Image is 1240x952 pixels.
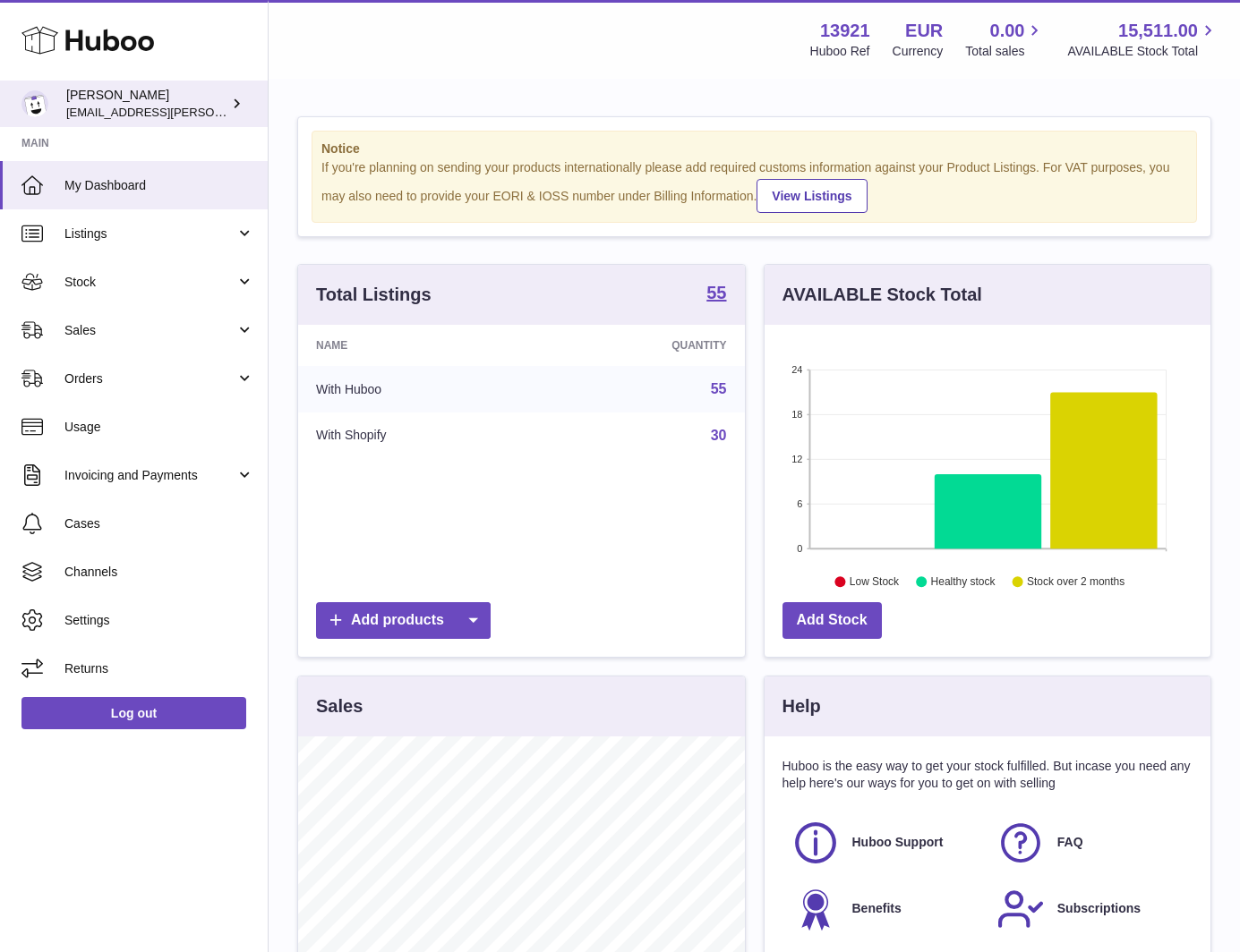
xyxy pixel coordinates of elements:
p: Huboo is the easy way to get your stock fulfilled. But incase you need any help here's our ways f... [782,758,1193,792]
strong: Notice [321,140,1187,157]
span: 0.00 [990,19,1025,43]
span: Orders [64,370,235,387]
td: With Shopify [298,412,539,459]
span: Subscriptions [1057,900,1141,917]
span: Total sales [965,43,1045,60]
text: 6 [797,498,802,509]
a: 0.00 Total sales [965,19,1045,60]
a: Add Stock [782,602,882,639]
span: AVAILABLE Stock Total [1067,43,1219,60]
span: My Dashboard [64,177,254,194]
span: Stock [64,274,235,291]
h3: Help [782,694,821,718]
span: Huboo Support [852,834,944,851]
div: [PERSON_NAME] [66,87,227,121]
text: 18 [791,409,802,420]
text: Low Stock [849,575,899,588]
a: 55 [706,284,726,305]
span: Usage [64,419,254,436]
span: Returns [64,660,254,677]
text: 24 [791,364,802,375]
td: With Huboo [298,366,539,412]
a: 15,511.00 AVAILABLE Stock Total [1067,19,1219,60]
div: Currency [893,43,944,60]
strong: EUR [905,19,943,43]
text: 12 [791,454,802,464]
div: Huboo Ref [810,43,870,60]
th: Quantity [539,325,745,366]
strong: 13921 [820,19,870,43]
th: Name [298,325,539,366]
span: FAQ [1057,834,1083,851]
a: FAQ [996,819,1184,867]
span: Channels [64,564,254,581]
span: 15,511.00 [1118,19,1198,43]
span: Invoicing and Payments [64,467,235,484]
h3: Total Listings [316,283,432,307]
span: [EMAIL_ADDRESS][PERSON_NAME][DOMAIN_NAME] [66,105,359,119]
a: Huboo Support [791,819,979,867]
a: Benefits [791,885,979,933]
span: Cases [64,515,254,532]
span: Settings [64,612,254,629]
a: Log out [21,697,246,729]
text: Stock over 2 months [1027,575,1125,588]
h3: AVAILABLE Stock Total [782,283,982,307]
strong: 55 [706,284,726,302]
img: europe@orea.uk [21,90,48,117]
a: View Listings [757,179,867,213]
span: Sales [64,322,235,339]
div: If you're planning on sending your products internationally please add required customs informati... [321,159,1187,213]
text: Healthy stock [930,575,996,588]
a: 55 [711,381,727,396]
h3: Sales [316,694,363,718]
a: Add products [316,602,491,639]
a: Subscriptions [996,885,1184,933]
a: 30 [711,428,727,443]
span: Listings [64,225,235,242]
text: 0 [797,543,802,554]
span: Benefits [852,900,902,917]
